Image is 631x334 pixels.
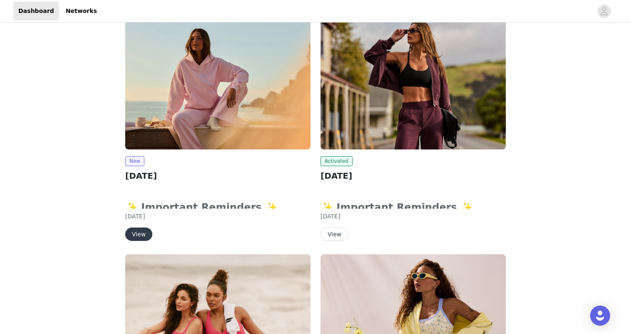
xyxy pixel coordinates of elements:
img: Fabletics [125,10,310,149]
button: View [125,228,152,241]
div: avatar [600,5,608,18]
h2: [DATE] [125,170,310,182]
a: View [125,231,152,238]
span: Activated [321,156,353,166]
span: [DATE] [321,213,340,220]
span: New [125,156,144,166]
strong: ✨ Important Reminders ✨ [125,202,283,213]
a: Networks [61,2,102,20]
div: Open Intercom Messenger [590,306,610,326]
a: View [321,231,348,238]
a: Dashboard [13,2,59,20]
img: Fabletics [321,10,506,149]
strong: ✨ Important Reminders ✨ [321,202,478,213]
span: [DATE] [125,213,145,220]
button: View [321,228,348,241]
h2: [DATE] [321,170,506,182]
